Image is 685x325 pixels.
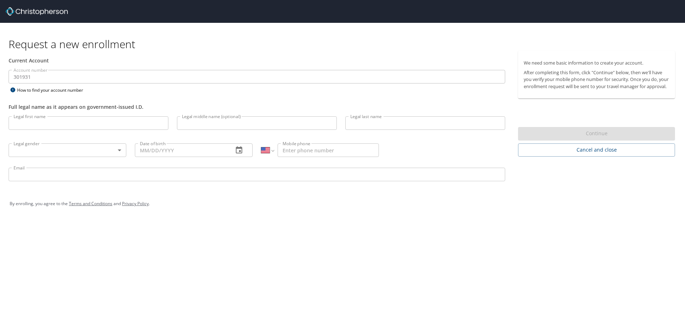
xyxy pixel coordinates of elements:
[69,200,112,207] a: Terms and Conditions
[135,143,228,157] input: MM/DD/YYYY
[9,57,505,64] div: Current Account
[524,146,669,154] span: Cancel and close
[9,37,681,51] h1: Request a new enrollment
[524,69,669,90] p: After completing this form, click "Continue" below, then we'll have you verify your mobile phone ...
[9,86,98,95] div: How to find your account number
[9,103,505,111] div: Full legal name as it appears on government-issued I.D.
[9,143,126,157] div: ​
[524,60,669,66] p: We need some basic information to create your account.
[6,7,68,16] img: cbt logo
[10,195,675,213] div: By enrolling, you agree to the and .
[278,143,379,157] input: Enter phone number
[122,200,149,207] a: Privacy Policy
[518,143,675,157] button: Cancel and close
